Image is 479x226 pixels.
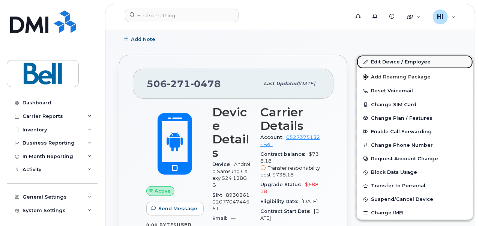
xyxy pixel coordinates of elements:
[357,125,473,139] button: Enable Call Forwarding
[363,74,431,81] span: Add Roaming Package
[371,129,432,134] span: Enable Call Forwarding
[357,179,473,193] button: Transfer to Personal
[437,12,443,21] span: HI
[357,152,473,166] button: Request Account Change
[260,134,320,147] a: 0527375132 - Bell
[260,151,320,178] span: $738.18
[125,9,239,22] input: Find something...
[357,98,473,111] button: Change SIM Card
[272,172,294,178] span: $738.18
[212,105,251,160] h3: Device Details
[371,197,433,202] span: Suspend/Cancel Device
[167,78,191,89] span: 271
[357,55,473,69] a: Edit Device / Employee
[212,161,234,167] span: Device
[260,105,320,133] h3: Carrier Details
[357,111,473,125] button: Change Plan / Features
[264,81,298,86] span: Last updated
[212,215,231,221] span: Email
[146,202,204,215] button: Send Message
[191,78,221,89] span: 0478
[131,36,155,43] span: Add Note
[260,165,320,178] span: Transfer responsibility cost
[158,205,197,212] span: Send Message
[260,199,302,204] span: Eligibility Date
[260,182,305,187] span: Upgrade Status
[260,134,286,140] span: Account
[231,215,236,221] span: —
[357,206,473,220] button: Change IMEI
[357,193,473,206] button: Suspend/Cancel Device
[357,166,473,179] button: Block Data Usage
[357,84,473,98] button: Reset Voicemail
[119,32,162,46] button: Add Note
[402,9,426,24] div: Quicklinks
[155,187,171,194] span: Active
[212,192,226,198] span: SIM
[298,81,315,86] span: [DATE]
[357,69,473,84] button: Add Roaming Package
[260,208,314,214] span: Contract Start Date
[212,192,249,212] span: 89302610207704744561
[302,199,318,204] span: [DATE]
[428,9,461,24] div: Heidi Ingalls
[260,151,309,157] span: Contract balance
[147,78,221,89] span: 506
[371,115,432,121] span: Change Plan / Features
[357,139,473,152] button: Change Phone Number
